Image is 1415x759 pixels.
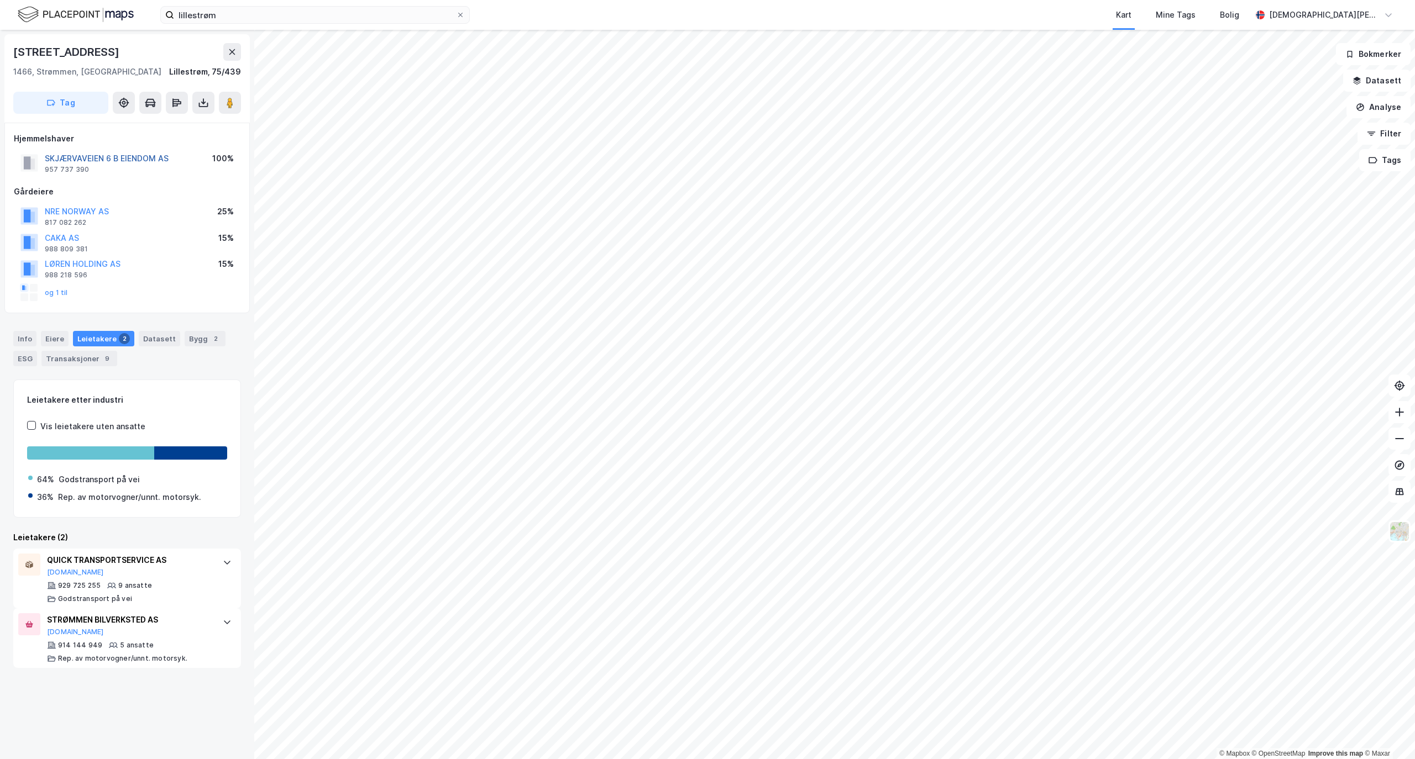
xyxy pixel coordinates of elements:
[45,218,86,227] div: 817 082 262
[210,333,221,344] div: 2
[1308,750,1363,757] a: Improve this map
[41,351,117,366] div: Transaksjoner
[47,613,212,626] div: STRØMMEN BILVERKSTED AS
[41,331,69,346] div: Eiere
[27,393,227,407] div: Leietakere etter industri
[40,420,145,433] div: Vis leietakere uten ansatte
[217,205,234,218] div: 25%
[1360,706,1415,759] iframe: Chat Widget
[1252,750,1306,757] a: OpenStreetMap
[14,132,240,145] div: Hjemmelshaver
[120,641,154,650] div: 5 ansatte
[13,92,108,114] button: Tag
[1220,8,1239,22] div: Bolig
[14,185,240,198] div: Gårdeiere
[1389,521,1410,542] img: Z
[1336,43,1411,65] button: Bokmerker
[47,554,212,567] div: QUICK TRANSPORTSERVICE AS
[58,491,201,504] div: Rep. av motorvogner/unnt. motorsyk.
[58,654,187,663] div: Rep. av motorvogner/unnt. motorsyk.
[169,65,241,78] div: Lillestrøm, 75/439
[13,43,122,61] div: [STREET_ADDRESS]
[37,473,54,486] div: 64%
[1360,706,1415,759] div: Kontrollprogram for chat
[218,231,234,245] div: 15%
[47,628,104,636] button: [DOMAIN_NAME]
[13,531,241,544] div: Leietakere (2)
[13,331,36,346] div: Info
[218,257,234,271] div: 15%
[1343,70,1411,92] button: Datasett
[58,594,132,603] div: Godstransport på vei
[139,331,180,346] div: Datasett
[119,333,130,344] div: 2
[1359,149,1411,171] button: Tags
[1156,8,1196,22] div: Mine Tags
[1116,8,1131,22] div: Kart
[47,568,104,577] button: [DOMAIN_NAME]
[1358,123,1411,145] button: Filter
[18,5,134,24] img: logo.f888ab2527a4732fd821a326f86c7f29.svg
[212,152,234,165] div: 100%
[45,165,89,174] div: 957 737 390
[185,331,226,346] div: Bygg
[13,65,161,78] div: 1466, Strømmen, [GEOGRAPHIC_DATA]
[13,351,37,366] div: ESG
[73,331,134,346] div: Leietakere
[1219,750,1250,757] a: Mapbox
[37,491,54,504] div: 36%
[45,245,88,254] div: 988 809 381
[102,353,113,364] div: 9
[58,641,102,650] div: 914 144 949
[59,473,140,486] div: Godstransport på vei
[45,271,87,280] div: 988 218 596
[174,7,456,23] input: Søk på adresse, matrikkel, gårdeiere, leietakere eller personer
[1269,8,1380,22] div: [DEMOGRAPHIC_DATA][PERSON_NAME]
[1346,96,1411,118] button: Analyse
[118,581,152,590] div: 9 ansatte
[58,581,101,590] div: 929 725 255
